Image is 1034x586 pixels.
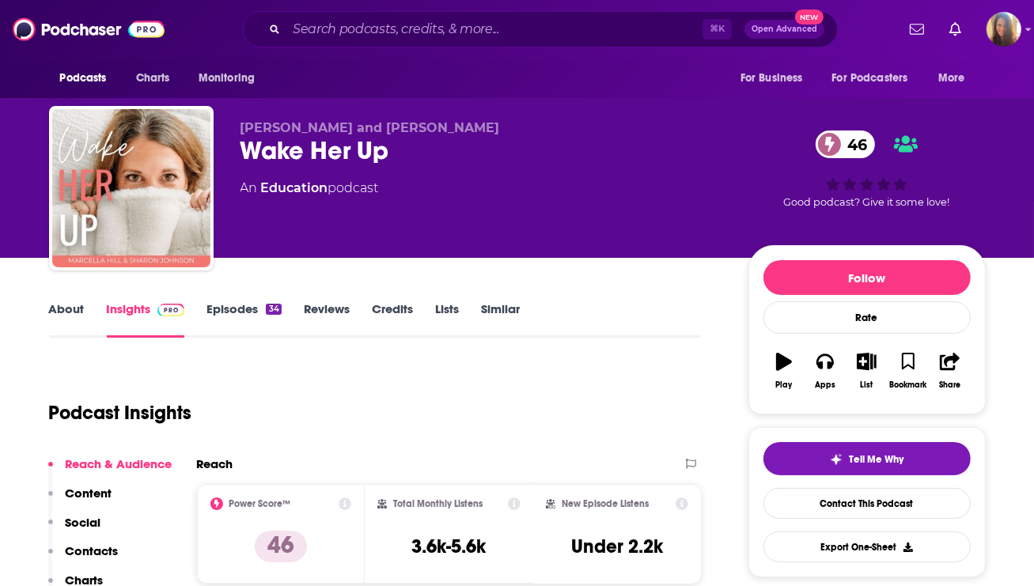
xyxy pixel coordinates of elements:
span: For Business [740,67,803,89]
div: 46Good podcast? Give it some love! [748,120,986,218]
h1: Podcast Insights [49,401,192,425]
div: An podcast [241,179,379,198]
button: Play [763,342,805,399]
button: Show profile menu [987,12,1021,47]
button: open menu [187,63,275,93]
h2: Power Score™ [229,498,291,509]
p: Contacts [66,543,119,558]
span: Logged in as AHartman333 [987,12,1021,47]
img: Podchaser Pro [157,304,185,316]
h3: 3.6k-5.6k [411,535,486,558]
a: InsightsPodchaser Pro [107,301,185,338]
a: Lists [435,301,459,338]
span: 46 [831,130,875,158]
p: Reach & Audience [66,456,172,471]
div: List [861,380,873,390]
button: open menu [729,63,823,93]
button: open menu [49,63,127,93]
div: Bookmark [889,380,926,390]
div: Search podcasts, credits, & more... [243,11,838,47]
span: Good podcast? Give it some love! [784,196,950,208]
div: Apps [815,380,835,390]
a: About [49,301,85,338]
p: 46 [255,531,307,562]
img: User Profile [987,12,1021,47]
button: Content [48,486,112,515]
button: Apps [805,342,846,399]
h2: New Episode Listens [562,498,649,509]
img: tell me why sparkle [830,453,843,466]
div: Play [775,380,792,390]
a: Reviews [304,301,350,338]
img: Podchaser - Follow, Share and Rate Podcasts [13,14,165,44]
button: List [846,342,887,399]
button: Reach & Audience [48,456,172,486]
button: Social [48,515,101,544]
button: open menu [927,63,985,93]
input: Search podcasts, credits, & more... [286,17,703,42]
span: New [795,9,824,25]
p: Content [66,486,112,501]
span: [PERSON_NAME] and [PERSON_NAME] [241,120,500,135]
a: Charts [126,63,180,93]
span: Monitoring [199,67,255,89]
button: open menu [822,63,931,93]
h2: Reach [197,456,233,471]
button: Contacts [48,543,119,573]
a: Credits [372,301,413,338]
button: Bookmark [888,342,929,399]
p: Social [66,515,101,530]
span: ⌘ K [703,19,732,40]
a: Episodes34 [206,301,281,338]
span: Open Advanced [752,25,817,33]
button: Open AdvancedNew [744,20,824,39]
div: Share [939,380,960,390]
img: Wake Her Up [52,109,210,267]
button: tell me why sparkleTell Me Why [763,442,971,475]
button: Export One-Sheet [763,531,971,562]
span: For Podcasters [832,67,908,89]
h2: Total Monthly Listens [393,498,483,509]
a: Contact This Podcast [763,488,971,519]
a: Show notifications dropdown [943,16,968,43]
span: Podcasts [60,67,107,89]
a: Similar [481,301,520,338]
a: Education [261,180,328,195]
a: 46 [816,130,875,158]
div: 34 [266,304,281,315]
button: Share [929,342,970,399]
div: Rate [763,301,971,334]
span: More [938,67,965,89]
h3: Under 2.2k [571,535,663,558]
span: Tell Me Why [849,453,903,466]
span: Charts [136,67,170,89]
button: Follow [763,260,971,295]
a: Show notifications dropdown [903,16,930,43]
